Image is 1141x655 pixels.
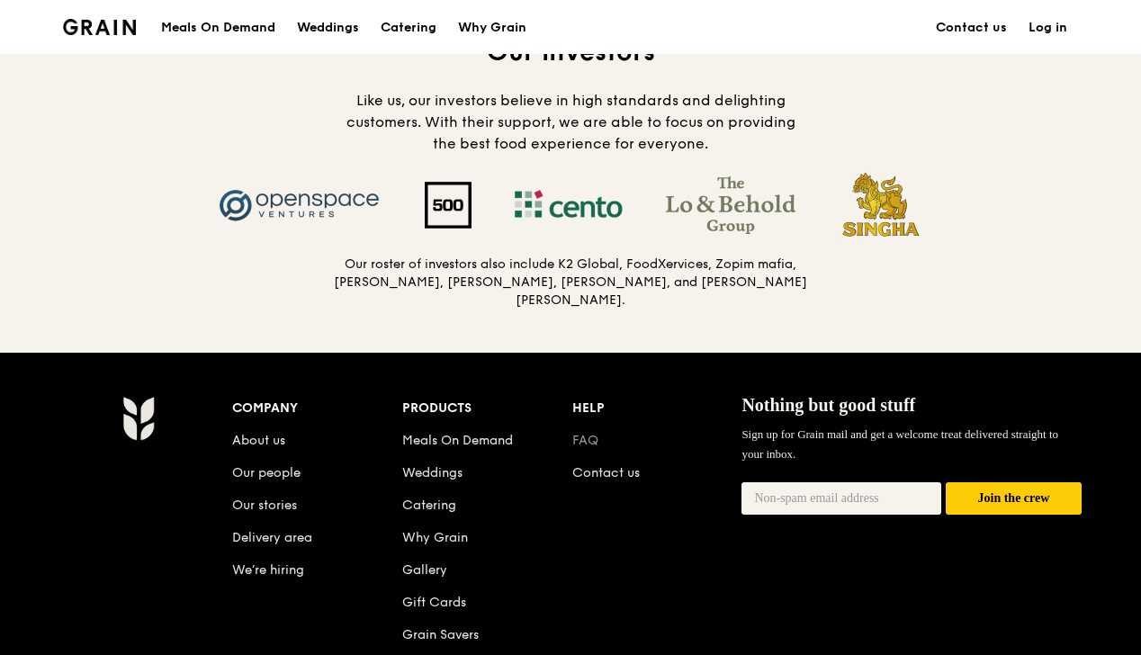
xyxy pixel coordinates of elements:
img: 500 Startups [403,182,493,229]
div: Help [572,396,742,421]
a: Contact us [925,1,1018,55]
img: Openspace Ventures [196,176,403,234]
input: Non-spam email address [741,482,941,515]
div: Meals On Demand [161,1,275,55]
a: Weddings [286,1,370,55]
div: Products [402,396,572,421]
a: Log in [1018,1,1078,55]
span: Nothing but good stuff [741,395,915,415]
img: The Lo & Behold Group [644,176,817,234]
a: Weddings [402,465,463,480]
button: Join the crew [946,482,1082,516]
a: Gift Cards [402,595,466,610]
a: We’re hiring [232,562,304,578]
a: Why Grain [402,530,468,545]
h5: Our roster of investors also include K2 Global, FoodXervices, Zopim mafia, [PERSON_NAME], [PERSON... [333,256,808,310]
a: Catering [402,498,456,513]
a: Gallery [402,562,447,578]
span: Sign up for Grain mail and get a welcome treat delivered straight to your inbox. [741,427,1058,461]
div: Why Grain [458,1,526,55]
a: Grain Savers [402,627,479,642]
div: Weddings [297,1,359,55]
img: Grain [63,19,136,35]
a: Delivery area [232,530,312,545]
a: FAQ [572,433,598,448]
img: Singha [817,169,946,241]
div: Catering [381,1,436,55]
img: Cento Ventures [493,176,644,234]
a: About us [232,433,285,448]
span: Like us, our investors believe in high standards and delighting customers. With their support, we... [346,92,795,152]
a: Why Grain [447,1,537,55]
a: Our stories [232,498,297,513]
a: Contact us [572,465,640,480]
a: Our people [232,465,301,480]
div: Company [232,396,402,421]
img: Grain [122,396,154,441]
a: Meals On Demand [402,433,513,448]
a: Catering [370,1,447,55]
